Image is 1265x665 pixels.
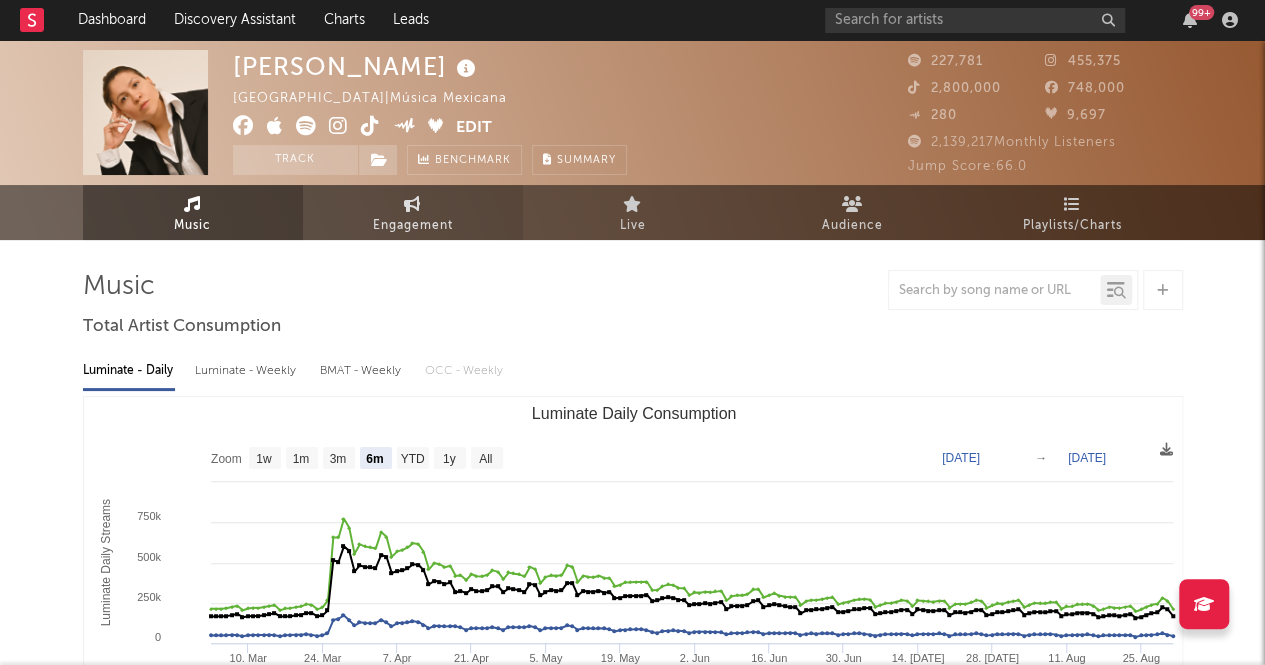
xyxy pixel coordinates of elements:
text: 750k [137,510,161,522]
a: Engagement [303,185,523,240]
a: Music [83,185,303,240]
span: Audience [822,214,883,238]
text: 6m [366,452,383,466]
text: 25. Aug [1122,652,1159,664]
text: → [1035,451,1047,465]
span: Summary [557,155,616,166]
div: [GEOGRAPHIC_DATA] | Música Mexicana [233,87,530,111]
input: Search by song name or URL [889,283,1100,299]
div: Luminate - Weekly [195,354,300,388]
text: Zoom [211,452,242,466]
span: 748,000 [1045,82,1125,95]
text: [DATE] [942,451,980,465]
a: Benchmark [407,145,522,175]
text: 3m [329,452,346,466]
span: Benchmark [435,149,511,173]
text: 2. Jun [679,652,709,664]
text: 21. Apr [454,652,489,664]
span: 227,781 [908,55,983,68]
div: Luminate - Daily [83,354,175,388]
text: 19. May [600,652,640,664]
span: Total Artist Consumption [83,315,281,339]
span: 9,697 [1045,109,1106,122]
button: Summary [532,145,627,175]
text: 14. [DATE] [891,652,944,664]
text: 30. Jun [825,652,861,664]
span: Playlists/Charts [1023,214,1122,238]
button: Track [233,145,358,175]
text: 1w [256,452,272,466]
text: Luminate Daily Consumption [531,405,736,422]
div: [PERSON_NAME] [233,50,481,83]
text: 7. Apr [382,652,411,664]
span: Jump Score: 66.0 [908,160,1027,173]
button: Edit [456,116,492,141]
text: 500k [137,551,161,563]
a: Playlists/Charts [963,185,1183,240]
input: Search for artists [825,8,1125,33]
text: 24. Mar [303,652,341,664]
button: 99+ [1183,12,1197,28]
div: 99 + [1189,5,1214,20]
div: BMAT - Weekly [320,354,405,388]
span: Live [620,214,646,238]
span: Music [174,214,211,238]
text: 16. Jun [751,652,787,664]
a: Live [523,185,743,240]
span: Engagement [373,214,453,238]
a: Audience [743,185,963,240]
text: 28. [DATE] [965,652,1018,664]
text: Luminate Daily Streams [99,499,113,626]
text: 10. Mar [229,652,267,664]
text: YTD [400,452,424,466]
span: 2,800,000 [908,82,1001,95]
span: 2,139,217 Monthly Listeners [908,136,1116,149]
span: 455,375 [1045,55,1121,68]
text: 1m [292,452,309,466]
text: All [479,452,492,466]
text: 0 [154,631,160,643]
text: 1y [442,452,455,466]
span: 280 [908,109,957,122]
text: 250k [137,591,161,603]
text: 11. Aug [1048,652,1085,664]
text: 5. May [529,652,563,664]
text: [DATE] [1068,451,1106,465]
